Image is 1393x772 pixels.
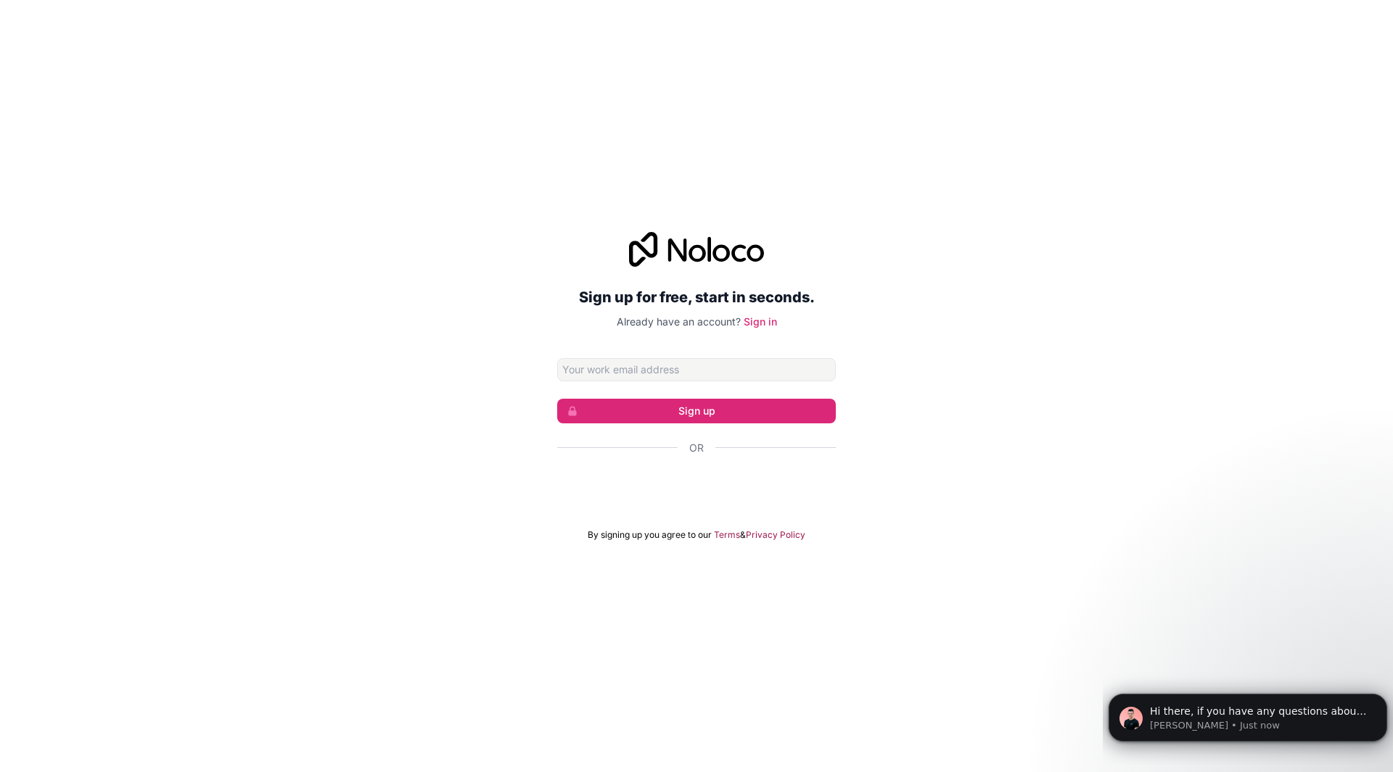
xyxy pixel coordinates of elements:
[617,315,741,328] span: Already have an account?
[1103,663,1393,765] iframe: Intercom notifications message
[550,471,843,503] iframe: Sign in with Google Button
[557,399,836,423] button: Sign up
[689,441,704,455] span: Or
[557,284,836,310] h2: Sign up for free, start in seconds.
[714,529,740,541] a: Terms
[557,358,836,381] input: Email address
[588,529,712,541] span: By signing up you agree to our
[740,529,746,541] span: &
[744,315,777,328] a: Sign in
[746,529,805,541] a: Privacy Policy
